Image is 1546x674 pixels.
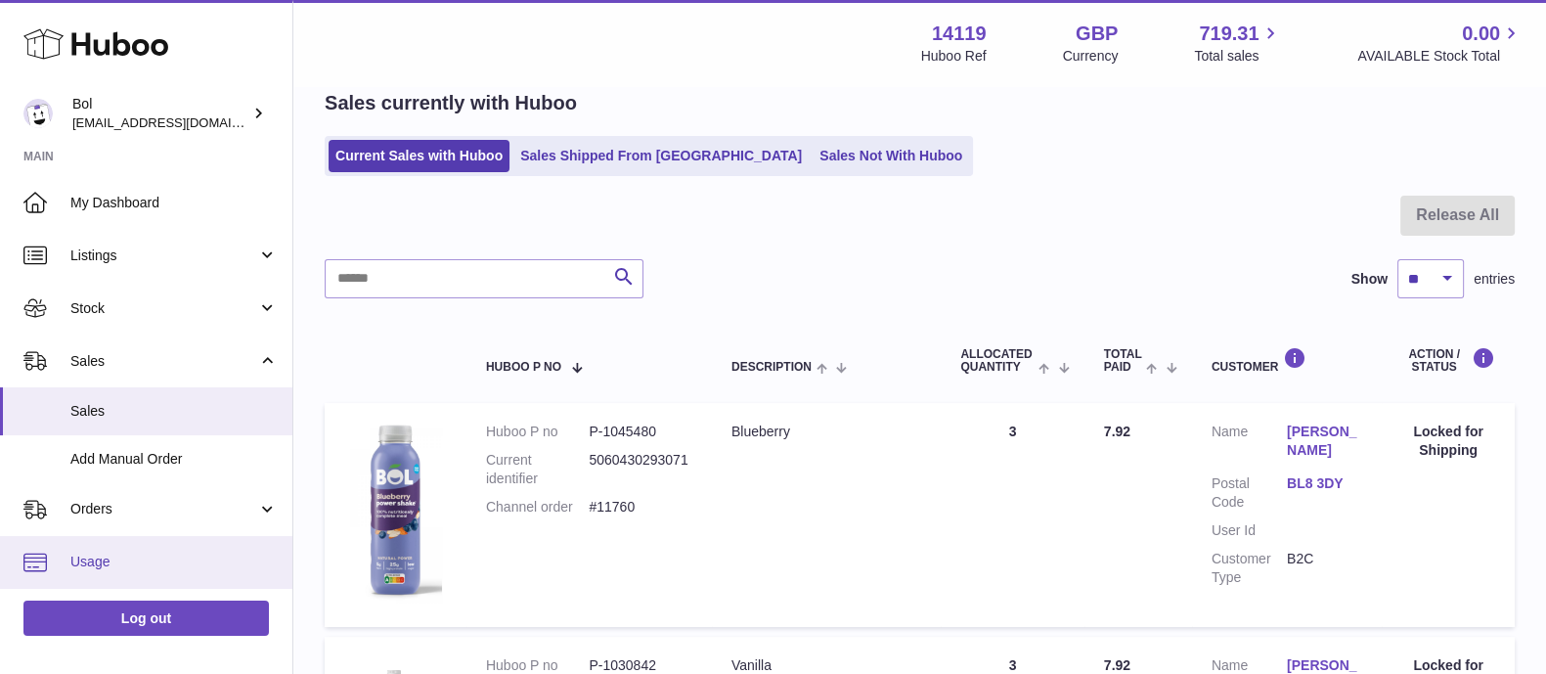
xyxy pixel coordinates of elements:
div: Bol [72,95,248,132]
div: Huboo Ref [921,47,987,66]
a: [PERSON_NAME] [1287,423,1362,460]
a: Sales Not With Huboo [813,140,969,172]
span: Stock [70,299,257,318]
dt: Current identifier [486,451,590,488]
span: Usage [70,553,278,571]
span: AVAILABLE Stock Total [1357,47,1523,66]
span: Sales [70,402,278,421]
dd: #11760 [589,498,692,517]
dd: P-1045480 [589,423,692,441]
img: internalAdmin-14119@internal.huboo.com [23,99,53,128]
span: 7.92 [1104,424,1130,439]
dt: Channel order [486,498,590,517]
span: Listings [70,247,257,265]
span: Orders [70,500,257,518]
span: Add Manual Order [70,450,278,469]
span: Huboo P no [486,361,561,374]
div: Blueberry [731,423,921,441]
strong: 14119 [932,21,987,47]
span: 0.00 [1462,21,1500,47]
a: Sales Shipped From [GEOGRAPHIC_DATA] [513,140,809,172]
td: 3 [941,403,1083,626]
dt: User Id [1212,521,1287,540]
h2: Sales currently with Huboo [325,90,577,116]
div: Customer [1212,347,1362,374]
dt: Name [1212,423,1287,465]
dt: Huboo P no [486,423,590,441]
a: Current Sales with Huboo [329,140,509,172]
span: Total sales [1194,47,1281,66]
span: 7.92 [1104,657,1130,673]
span: Sales [70,352,257,371]
dd: B2C [1287,550,1362,587]
div: Locked for Shipping [1401,423,1495,460]
dt: Customer Type [1212,550,1287,587]
span: Description [731,361,812,374]
span: [EMAIL_ADDRESS][DOMAIN_NAME] [72,114,287,130]
span: 719.31 [1199,21,1259,47]
label: Show [1351,270,1388,289]
a: 719.31 Total sales [1194,21,1281,66]
a: BL8 3DY [1287,474,1362,493]
dd: 5060430293071 [589,451,692,488]
span: entries [1474,270,1515,289]
span: ALLOCATED Quantity [960,348,1034,374]
strong: GBP [1076,21,1118,47]
span: Total paid [1104,348,1142,374]
dt: Postal Code [1212,474,1287,512]
div: Action / Status [1401,347,1495,374]
img: 141191747909130.png [344,423,442,602]
div: Currency [1063,47,1119,66]
a: Log out [23,601,269,636]
span: My Dashboard [70,194,278,212]
a: 0.00 AVAILABLE Stock Total [1357,21,1523,66]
